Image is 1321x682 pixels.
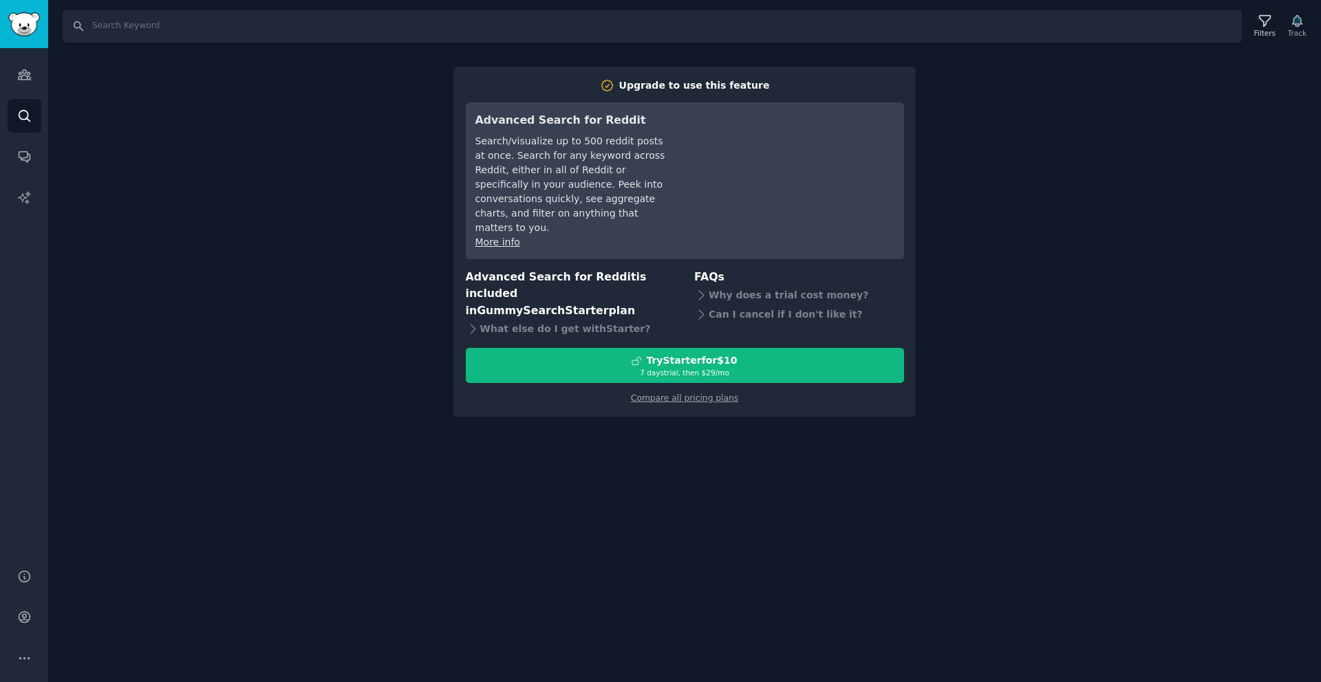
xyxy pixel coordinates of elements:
[1254,28,1276,38] div: Filters
[466,348,904,383] button: TryStarterfor$107 daystrial, then $29/mo
[694,285,904,305] div: Why does a trial cost money?
[466,269,676,320] h3: Advanced Search for Reddit is included in plan
[475,134,669,235] div: Search/visualize up to 500 reddit posts at once. Search for any keyword across Reddit, either in ...
[688,112,894,215] iframe: YouTube video player
[475,112,669,129] h3: Advanced Search for Reddit
[477,304,608,317] span: GummySearch Starter
[466,319,676,338] div: What else do I get with Starter ?
[466,368,903,377] div: 7 days trial, then $ 29 /mo
[694,305,904,324] div: Can I cancel if I don't like it?
[646,353,737,368] div: Try Starter for $10
[631,393,738,403] a: Compare all pricing plans
[694,269,904,286] h3: FAQs
[8,12,40,36] img: GummySearch logo
[63,10,1242,43] input: Search Keyword
[619,78,770,93] div: Upgrade to use this feature
[475,236,520,247] a: More info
